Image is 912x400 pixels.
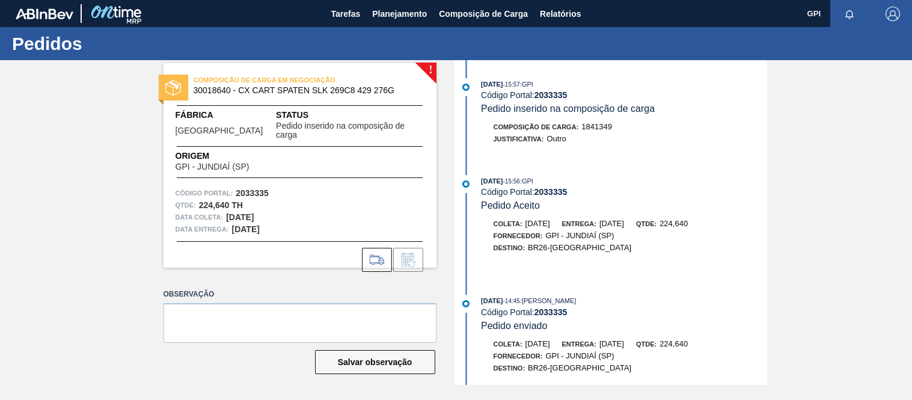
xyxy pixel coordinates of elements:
span: Origem [176,150,284,162]
strong: 2033335 [236,188,269,198]
span: Qtde : [176,199,196,211]
span: Planejamento [372,7,427,21]
span: Relatórios [540,7,581,21]
span: Destino: [494,244,525,251]
span: GPI - JUNDIAÍ (SP) [545,351,614,360]
span: Pedido inserido na composição de carga [481,103,655,114]
strong: 2033335 [534,307,568,317]
span: Código Portal: [176,187,233,199]
span: [DATE] [599,339,624,348]
span: Pedido enviado [481,321,547,331]
span: : GPI [520,81,533,88]
span: [DATE] [599,219,624,228]
strong: [DATE] [232,224,260,234]
span: GPI - JUNDIAÍ (SP) [176,162,249,171]
div: Código Portal: [481,187,767,197]
span: [DATE] [481,81,503,88]
span: Qtde: [636,220,656,227]
strong: 2033335 [534,90,568,100]
span: Fábrica [176,109,277,122]
span: 1841349 [581,122,612,131]
strong: 2033335 [534,187,568,197]
span: COMPOSIÇÃO DE CARGA EM NEGOCIAÇÃO [194,74,362,86]
strong: 224,640 TH [199,200,243,210]
button: Notificações [830,5,869,22]
span: Coleta: [494,340,522,348]
img: TNhmsLtSVTkK8tSr43FrP2fwEKptu5GPRR3wAAAABJRU5ErkJggg== [16,8,73,19]
span: Tarefas [331,7,360,21]
span: Entrega: [562,220,596,227]
img: atual [462,300,470,307]
span: 224,640 [660,219,688,228]
span: [DATE] [481,297,503,304]
span: Status [276,109,424,122]
span: Fornecedor: [494,352,543,360]
span: Pedido Aceito [481,200,540,211]
span: Justificativa: [494,135,544,143]
div: Código Portal: [481,307,767,317]
span: GPI - JUNDIAÍ (SP) [545,231,614,240]
span: - 14:45 [503,298,520,304]
button: Salvar observação [315,350,435,374]
span: Fornecedor: [494,232,543,239]
span: - 15:57 [503,81,520,88]
img: atual [462,180,470,188]
span: : [PERSON_NAME] [520,297,577,304]
span: Data coleta: [176,211,224,223]
span: BR26-[GEOGRAPHIC_DATA] [528,363,631,372]
span: 30018640 - CX CART SPATEN SLK 269C8 429 276G [194,86,412,95]
span: [DATE] [525,219,550,228]
span: Qtde: [636,340,656,348]
strong: [DATE] [226,212,254,222]
span: Destino: [494,365,525,372]
span: : GPI [520,177,533,185]
div: Informar alteração no pedido [393,248,423,272]
span: [GEOGRAPHIC_DATA] [176,126,263,135]
span: Composição de Carga [439,7,528,21]
span: BR26-[GEOGRAPHIC_DATA] [528,243,631,252]
span: Pedido inserido na composição de carga [276,122,424,140]
label: Observação [164,286,436,303]
span: [DATE] [525,339,550,348]
img: atual [462,84,470,91]
span: [DATE] [481,177,503,185]
span: Coleta: [494,220,522,227]
span: Entrega: [562,340,596,348]
div: Ir para Composição de Carga [362,248,392,272]
span: 224,640 [660,339,688,348]
span: Composição de Carga : [494,123,579,131]
span: Data entrega: [176,223,229,235]
span: - 15:56 [503,178,520,185]
div: Código Portal: [481,90,767,100]
img: Logout [886,7,900,21]
img: status [165,80,181,96]
h1: Pedidos [12,37,225,51]
span: Outro [546,134,566,143]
